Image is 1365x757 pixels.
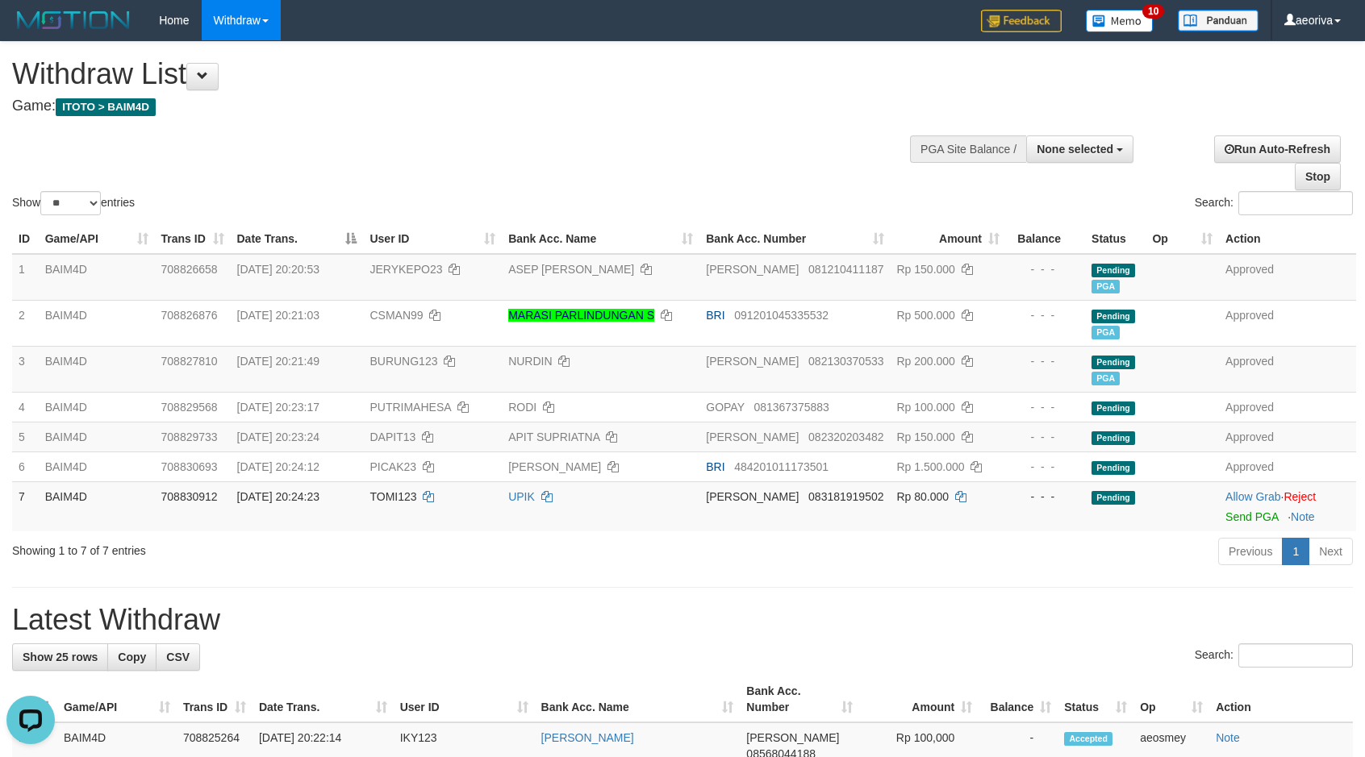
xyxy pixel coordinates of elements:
[1225,510,1278,523] a: Send PGA
[369,460,416,473] span: PICAK23
[1219,346,1356,392] td: Approved
[541,731,634,744] a: [PERSON_NAME]
[1219,481,1356,531] td: ·
[699,224,890,254] th: Bank Acc. Number: activate to sort column ascending
[161,309,218,322] span: 708826876
[1219,254,1356,301] td: Approved
[369,490,416,503] span: TOMI123
[161,401,218,414] span: 708829568
[1146,224,1219,254] th: Op: activate to sort column ascending
[39,392,155,422] td: BAIM4D
[808,430,883,443] span: Copy 082320203482 to clipboard
[237,263,319,276] span: [DATE] 20:20:53
[979,676,1058,722] th: Balance: activate to sort column ascending
[746,731,839,744] span: [PERSON_NAME]
[161,490,218,503] span: 708830912
[12,98,894,114] h4: Game:
[897,355,955,368] span: Rp 200.000
[1092,310,1135,323] span: Pending
[1092,491,1135,505] span: Pending
[1012,429,1079,445] div: - - -
[1142,4,1164,19] span: 10
[237,309,319,322] span: [DATE] 20:21:03
[12,58,894,90] h1: Withdraw List
[12,422,39,451] td: 5
[177,676,253,722] th: Trans ID: activate to sort column ascending
[508,263,634,276] a: ASEP [PERSON_NAME]
[237,490,319,503] span: [DATE] 20:24:23
[706,309,724,322] span: BRI
[253,676,394,722] th: Date Trans.: activate to sort column ascending
[734,460,829,473] span: Copy 484201011173501 to clipboard
[1006,224,1085,254] th: Balance
[12,346,39,392] td: 3
[1092,461,1135,475] span: Pending
[508,490,535,503] a: UPIK
[1225,490,1284,503] span: ·
[1178,10,1259,31] img: panduan.png
[508,430,599,443] a: APIT SUPRIATNA
[1291,510,1315,523] a: Note
[897,309,955,322] span: Rp 500.000
[12,224,39,254] th: ID
[1064,732,1112,746] span: Accepted
[1216,731,1240,744] a: Note
[859,676,979,722] th: Amount: activate to sort column ascending
[1086,10,1154,32] img: Button%20Memo.svg
[237,430,319,443] span: [DATE] 20:23:24
[897,430,955,443] span: Rp 150.000
[1092,326,1120,339] span: Marked by aeofenny
[56,98,156,116] span: ITOTO > BAIM4D
[369,430,415,443] span: DAPIT13
[508,309,654,322] a: MARASI PARLINDUNGAN S
[39,254,155,301] td: BAIM4D
[12,392,39,422] td: 4
[535,676,741,722] th: Bank Acc. Name: activate to sort column ascending
[12,300,39,346] td: 2
[12,191,135,215] label: Show entries
[508,460,601,473] a: [PERSON_NAME]
[369,355,437,368] span: BURUNG123
[1238,191,1353,215] input: Search:
[39,300,155,346] td: BAIM4D
[706,401,744,414] span: GOPAY
[39,451,155,481] td: BAIM4D
[237,401,319,414] span: [DATE] 20:23:17
[1209,676,1353,722] th: Action
[1012,399,1079,415] div: - - -
[231,224,364,254] th: Date Trans.: activate to sort column descending
[39,422,155,451] td: BAIM4D
[107,643,157,671] a: Copy
[897,460,965,473] span: Rp 1.500.000
[12,451,39,481] td: 6
[161,263,218,276] span: 708826658
[706,263,799,276] span: [PERSON_NAME]
[910,135,1026,163] div: PGA Site Balance /
[39,224,155,254] th: Game/API: activate to sort column ascending
[1219,392,1356,422] td: Approved
[12,536,557,559] div: Showing 1 to 7 of 7 entries
[1219,451,1356,481] td: Approved
[1092,280,1120,293] span: Marked by aeosmey
[1012,459,1079,475] div: - - -
[706,355,799,368] span: [PERSON_NAME]
[1092,401,1135,415] span: Pending
[1309,538,1353,565] a: Next
[1026,135,1133,163] button: None selected
[891,224,1006,254] th: Amount: activate to sort column ascending
[57,676,177,722] th: Game/API: activate to sort column ascending
[808,263,883,276] span: Copy 081210411187 to clipboard
[740,676,859,722] th: Bank Acc. Number: activate to sort column ascending
[12,676,57,722] th: ID: activate to sort column descending
[1284,490,1316,503] a: Reject
[1133,676,1209,722] th: Op: activate to sort column ascending
[12,481,39,531] td: 7
[1214,135,1341,163] a: Run Auto-Refresh
[161,460,218,473] span: 708830693
[1225,490,1280,503] a: Allow Grab
[237,460,319,473] span: [DATE] 20:24:12
[166,651,190,663] span: CSV
[1219,422,1356,451] td: Approved
[1218,538,1283,565] a: Previous
[155,224,231,254] th: Trans ID: activate to sort column ascending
